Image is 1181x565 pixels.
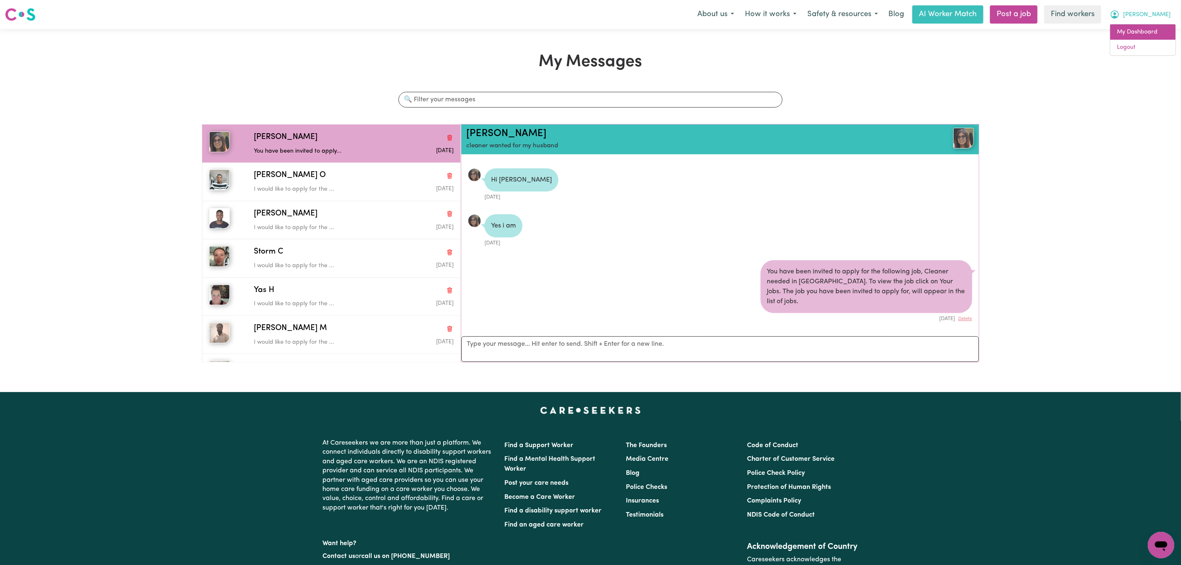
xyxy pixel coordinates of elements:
div: [DATE] [761,313,972,323]
span: Message sent on September 0, 2024 [436,339,453,345]
p: I would like to apply for the ... [254,261,387,271]
span: [PERSON_NAME] [1123,10,1171,19]
div: You have been invited to apply for the following job, Cleaner needed in [GEOGRAPHIC_DATA]. To vie... [761,260,972,313]
img: Sam W [209,361,230,381]
a: call us on [PHONE_NUMBER] [362,553,450,560]
button: Delete conversation [446,323,453,334]
img: Careseekers logo [5,7,36,22]
a: Protection of Human Rights [747,484,831,491]
p: I would like to apply for the ... [254,338,387,347]
p: I would like to apply for the ... [254,223,387,232]
a: Careseekers home page [540,407,641,414]
span: [PERSON_NAME] O [254,170,326,182]
a: Blog [883,5,909,24]
p: I would like to apply for the ... [254,299,387,309]
div: [DATE] [484,237,523,247]
div: [DATE] [484,192,558,201]
img: Joel C [209,208,230,229]
a: Post a job [990,5,1038,24]
iframe: Button to launch messaging window, conversation in progress [1148,532,1174,558]
img: 569D3FBAD4B852CCE0D1366F637F849C_avatar_blob [468,214,481,227]
div: My Account [1110,24,1176,56]
a: Insurances [626,498,659,504]
button: My Account [1105,6,1176,23]
span: Storm C [254,246,283,258]
a: Blog [626,470,639,476]
p: Want help? [323,536,495,548]
a: NDIS Code of Conduct [747,512,815,518]
a: Code of Conduct [747,442,798,449]
img: Lilibeth F [209,132,230,152]
button: Delete conversation [446,170,453,181]
span: Message sent on February 6, 2025 [436,263,453,268]
a: Careseekers logo [5,5,36,24]
p: or [323,548,495,564]
button: Yas HYas HDelete conversationI would like to apply for the ...Message sent on November 2, 2024 [202,278,460,316]
img: Getahun M [209,323,230,343]
span: Yas H [254,285,274,297]
span: [PERSON_NAME] M [254,323,327,335]
button: Delete conversation [446,285,453,296]
a: Complaints Policy [747,498,801,504]
p: At Careseekers we are more than just a platform. We connect individuals directly to disability su... [323,435,495,516]
button: Getahun M[PERSON_NAME] MDelete conversationI would like to apply for the ...Message sent on Septe... [202,316,460,354]
a: Lilibeth F [889,128,974,148]
a: Find a Support Worker [505,442,574,449]
button: How it works [740,6,802,23]
span: [PERSON_NAME] [254,132,317,144]
a: Find workers [1044,5,1101,24]
p: You have been invited to apply... [254,147,387,156]
div: Yes i am [484,214,523,237]
button: Storm CStorm CDelete conversationI would like to apply for the ...Message sent on February 6, 2025 [202,239,460,277]
button: Lilibeth F[PERSON_NAME]Delete conversationYou have been invited to apply...Message sent on May 4,... [202,124,460,163]
button: Delete conversation [446,208,453,219]
a: The Founders [626,442,667,449]
a: Become a Care Worker [505,494,575,500]
span: Message sent on March 5, 2025 [436,186,453,192]
p: I would like to apply for the ... [254,185,387,194]
button: Sam W[PERSON_NAME]Delete conversationYou have been invited to apply...Message sent on July 4, 2024 [202,354,460,392]
button: Joel C[PERSON_NAME]Delete conversationI would like to apply for the ...Message sent on March 2, 2025 [202,201,460,239]
span: Message sent on May 4, 2025 [436,148,453,153]
a: Media Centre [626,456,668,462]
span: Message sent on November 2, 2024 [436,301,453,306]
a: View Lilibeth F's profile [468,214,481,227]
a: My Dashboard [1110,24,1176,40]
img: Yas H [209,285,230,305]
input: 🔍 Filter your messages [398,92,782,108]
img: View Lilibeth F's profile [953,128,974,148]
span: [PERSON_NAME] [254,361,317,373]
img: Ernest Odinaka O [209,170,230,190]
button: Delete conversation [446,362,453,372]
button: Safety & resources [802,6,883,23]
button: Delete conversation [446,132,453,143]
button: Ernest Odinaka O[PERSON_NAME] ODelete conversationI would like to apply for the ...Message sent o... [202,163,460,201]
span: [PERSON_NAME] [254,208,317,220]
a: AI Worker Match [912,5,983,24]
a: Contact us [323,553,355,560]
img: Storm C [209,246,230,267]
a: Find a disability support worker [505,508,602,514]
h1: My Messages [202,52,979,72]
div: Hi [PERSON_NAME] [484,168,558,192]
a: Police Check Policy [747,470,805,476]
a: View Lilibeth F's profile [468,168,481,182]
a: Logout [1110,40,1176,55]
a: Find a Mental Health Support Worker [505,456,596,472]
a: Charter of Customer Service [747,456,835,462]
a: [PERSON_NAME] [466,129,546,139]
p: cleaner wanted for my husband [466,141,889,151]
a: Post your care needs [505,480,569,486]
span: Message sent on March 2, 2025 [436,225,453,230]
a: Testimonials [626,512,663,518]
a: Find an aged care worker [505,522,584,528]
button: About us [692,6,740,23]
h2: Acknowledgement of Country [747,542,858,552]
button: Delete [959,316,972,323]
a: Police Checks [626,484,667,491]
img: 569D3FBAD4B852CCE0D1366F637F849C_avatar_blob [468,168,481,182]
button: Delete conversation [446,247,453,258]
